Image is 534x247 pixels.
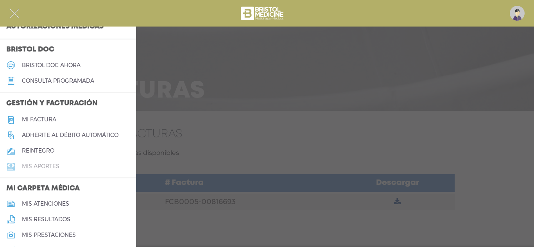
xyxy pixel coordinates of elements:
h5: Mis aportes [22,163,59,170]
h5: mis resultados [22,216,70,223]
img: profile-placeholder.svg [510,6,525,21]
h5: Bristol doc ahora [22,62,81,69]
h5: Mi factura [22,116,56,123]
h5: reintegro [22,147,54,154]
h5: mis prestaciones [22,232,76,238]
h5: mis atenciones [22,201,69,207]
h5: consulta programada [22,78,94,84]
h5: Adherite al débito automático [22,132,118,139]
img: bristol-medicine-blanco.png [240,4,286,23]
img: Cober_menu-close-white.svg [9,9,19,18]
